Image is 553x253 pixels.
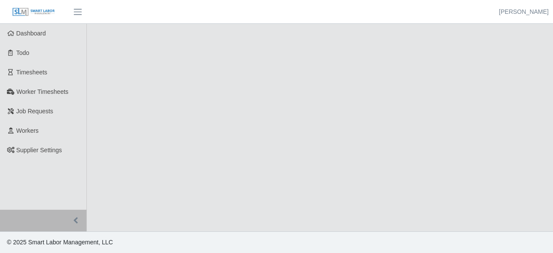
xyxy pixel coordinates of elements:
[16,147,62,154] span: Supplier Settings
[7,239,113,246] span: © 2025 Smart Labor Management, LLC
[16,127,39,134] span: Workers
[16,30,46,37] span: Dashboard
[16,69,48,76] span: Timesheets
[16,88,68,95] span: Worker Timesheets
[16,108,54,115] span: Job Requests
[16,49,29,56] span: Todo
[12,7,55,17] img: SLM Logo
[499,7,549,16] a: [PERSON_NAME]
